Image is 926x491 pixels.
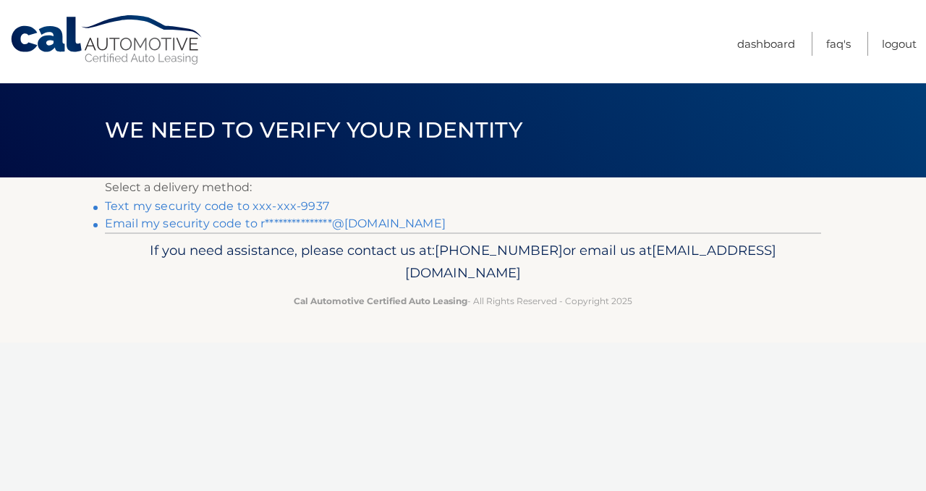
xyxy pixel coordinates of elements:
a: Text my security code to xxx-xxx-9937 [105,199,329,213]
p: - All Rights Reserved - Copyright 2025 [114,293,812,309]
a: FAQ's [826,32,851,56]
a: Logout [882,32,917,56]
strong: Cal Automotive Certified Auto Leasing [294,295,467,306]
p: Select a delivery method: [105,177,821,198]
p: If you need assistance, please contact us at: or email us at [114,239,812,285]
span: We need to verify your identity [105,117,522,143]
a: Cal Automotive [9,14,205,66]
a: Dashboard [737,32,795,56]
span: [PHONE_NUMBER] [435,242,563,259]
